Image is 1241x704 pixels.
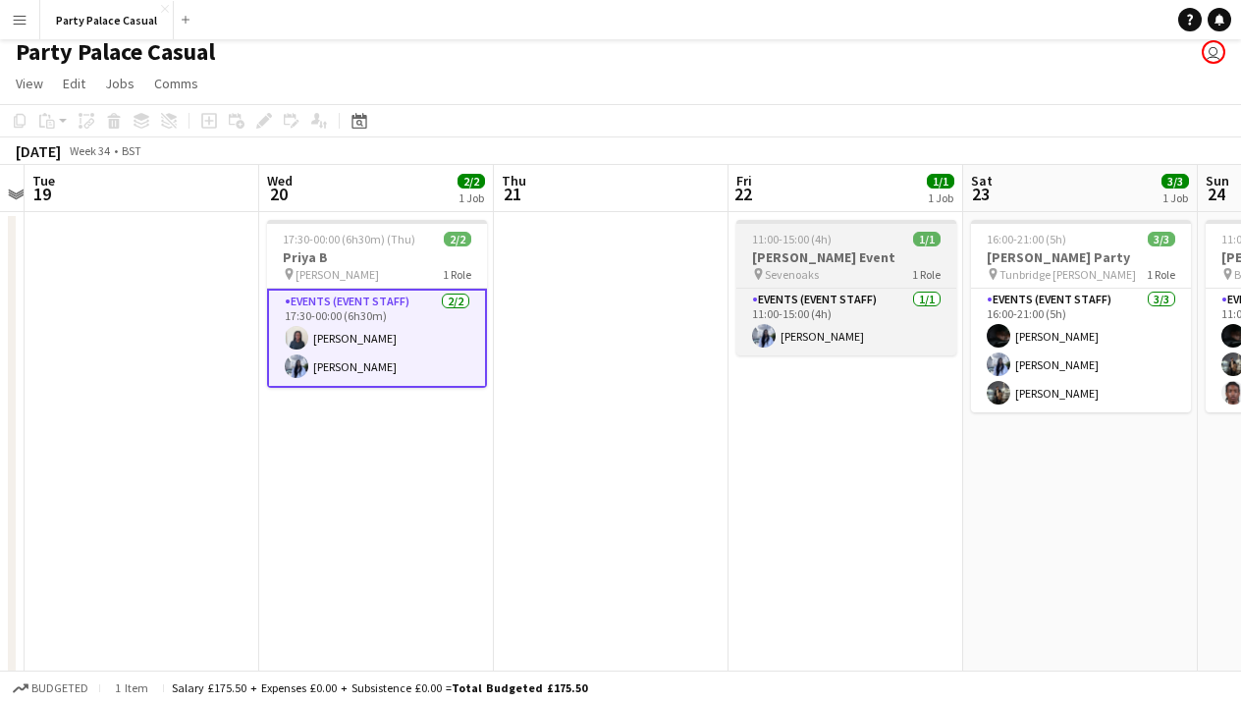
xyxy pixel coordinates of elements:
[267,220,487,388] app-job-card: 17:30-00:00 (6h30m) (Thu)2/2Priya B [PERSON_NAME]1 RoleEvents (Event Staff)2/217:30-00:00 (6h30m)...
[296,267,379,282] span: [PERSON_NAME]
[16,37,215,67] h1: Party Palace Casual
[283,232,415,246] span: 17:30-00:00 (6h30m) (Thu)
[968,183,993,205] span: 23
[108,680,155,695] span: 1 item
[122,143,141,158] div: BST
[1206,172,1229,190] span: Sun
[733,183,752,205] span: 22
[1202,40,1225,64] app-user-avatar: Nicole Nkansah
[736,172,752,190] span: Fri
[146,71,206,96] a: Comms
[912,267,941,282] span: 1 Role
[16,75,43,92] span: View
[40,1,174,39] button: Party Palace Casual
[1203,183,1229,205] span: 24
[499,183,526,205] span: 21
[264,183,293,205] span: 20
[752,232,832,246] span: 11:00-15:00 (4h)
[971,289,1191,412] app-card-role: Events (Event Staff)3/316:00-21:00 (5h)[PERSON_NAME][PERSON_NAME][PERSON_NAME]
[97,71,142,96] a: Jobs
[154,75,198,92] span: Comms
[452,680,587,695] span: Total Budgeted £175.50
[55,71,93,96] a: Edit
[765,267,819,282] span: Sevenoaks
[105,75,135,92] span: Jobs
[971,248,1191,266] h3: [PERSON_NAME] Party
[1161,174,1189,189] span: 3/3
[987,232,1066,246] span: 16:00-21:00 (5h)
[459,190,484,205] div: 1 Job
[1162,190,1188,205] div: 1 Job
[10,677,91,699] button: Budgeted
[31,681,88,695] span: Budgeted
[971,220,1191,412] app-job-card: 16:00-21:00 (5h)3/3[PERSON_NAME] Party Tunbridge [PERSON_NAME]1 RoleEvents (Event Staff)3/316:00-...
[736,248,956,266] h3: [PERSON_NAME] Event
[913,232,941,246] span: 1/1
[65,143,114,158] span: Week 34
[444,232,471,246] span: 2/2
[736,289,956,355] app-card-role: Events (Event Staff)1/111:00-15:00 (4h)[PERSON_NAME]
[267,289,487,388] app-card-role: Events (Event Staff)2/217:30-00:00 (6h30m)[PERSON_NAME][PERSON_NAME]
[32,172,55,190] span: Tue
[971,172,993,190] span: Sat
[63,75,85,92] span: Edit
[502,172,526,190] span: Thu
[29,183,55,205] span: 19
[458,174,485,189] span: 2/2
[927,174,954,189] span: 1/1
[736,220,956,355] app-job-card: 11:00-15:00 (4h)1/1[PERSON_NAME] Event Sevenoaks1 RoleEvents (Event Staff)1/111:00-15:00 (4h)[PER...
[999,267,1136,282] span: Tunbridge [PERSON_NAME]
[172,680,587,695] div: Salary £175.50 + Expenses £0.00 + Subsistence £0.00 =
[267,248,487,266] h3: Priya B
[1148,232,1175,246] span: 3/3
[443,267,471,282] span: 1 Role
[267,172,293,190] span: Wed
[8,71,51,96] a: View
[928,190,953,205] div: 1 Job
[16,141,61,161] div: [DATE]
[1147,267,1175,282] span: 1 Role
